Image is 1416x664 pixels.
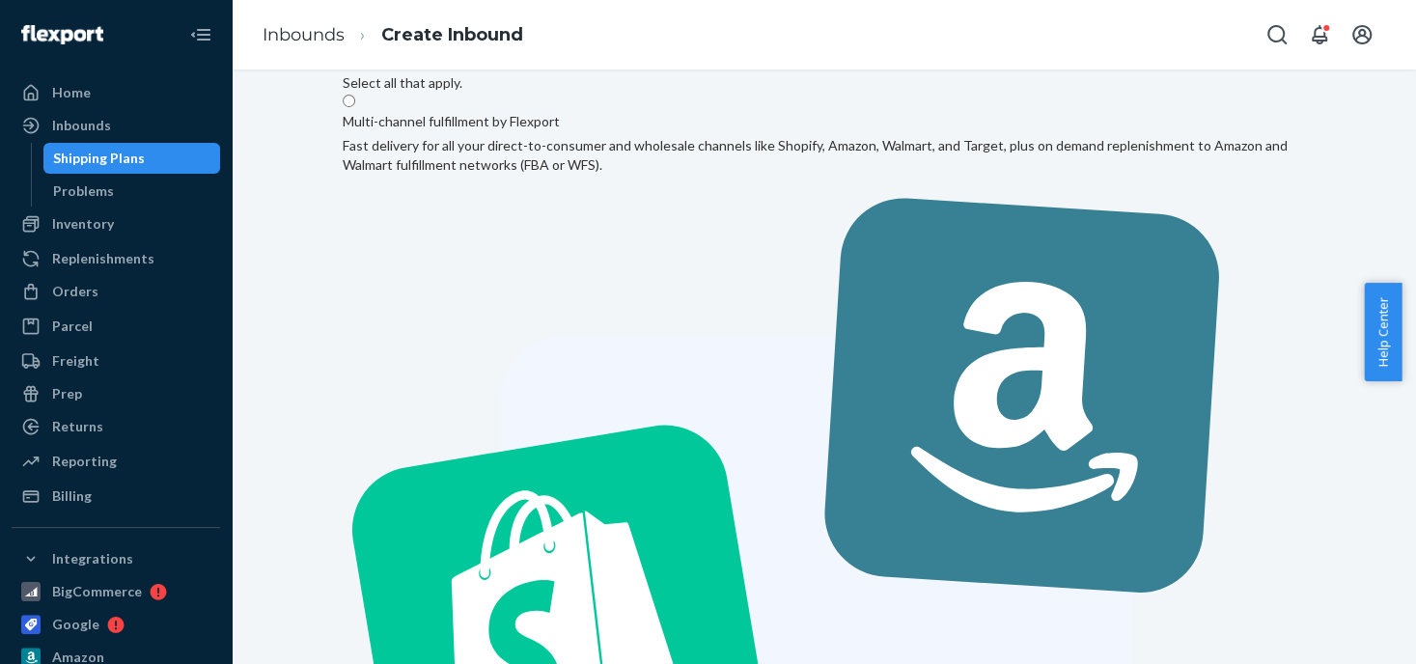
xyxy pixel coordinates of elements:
[12,446,220,477] a: Reporting
[52,549,133,568] div: Integrations
[343,136,1306,175] div: Fast delivery for all your direct-to-consumer and wholesale channels like Shopify, Amazon, Walmar...
[52,249,154,268] div: Replenishments
[52,384,82,403] div: Prep
[1343,15,1381,54] button: Open account menu
[343,112,560,131] label: Multi-channel fulfillment by Flexport
[1300,15,1339,54] button: Open notifications
[12,609,220,640] a: Google
[52,282,98,301] div: Orders
[52,452,117,471] div: Reporting
[381,24,523,45] a: Create Inbound
[263,24,345,45] a: Inbounds
[53,149,145,168] div: Shipping Plans
[12,110,220,141] a: Inbounds
[12,543,220,574] button: Integrations
[52,116,111,135] div: Inbounds
[52,317,93,336] div: Parcel
[52,582,142,601] div: BigCommerce
[52,83,91,102] div: Home
[12,378,220,409] a: Prep
[12,276,220,307] a: Orders
[343,95,355,107] input: Multi-channel fulfillment by FlexportFast delivery for all your direct-to-consumer and wholesale ...
[12,481,220,512] a: Billing
[1258,15,1296,54] button: Open Search Box
[181,15,220,54] button: Close Navigation
[52,486,92,506] div: Billing
[12,77,220,108] a: Home
[1364,283,1402,381] button: Help Center
[53,181,114,201] div: Problems
[52,615,99,634] div: Google
[21,25,103,44] img: Flexport logo
[43,176,221,207] a: Problems
[343,73,1306,93] div: Select all that apply.
[12,411,220,442] a: Returns
[52,417,103,436] div: Returns
[52,351,99,371] div: Freight
[43,143,221,174] a: Shipping Plans
[12,576,220,607] a: BigCommerce
[12,346,220,376] a: Freight
[12,243,220,274] a: Replenishments
[12,311,220,342] a: Parcel
[12,208,220,239] a: Inventory
[52,214,114,234] div: Inventory
[247,7,539,64] ol: breadcrumbs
